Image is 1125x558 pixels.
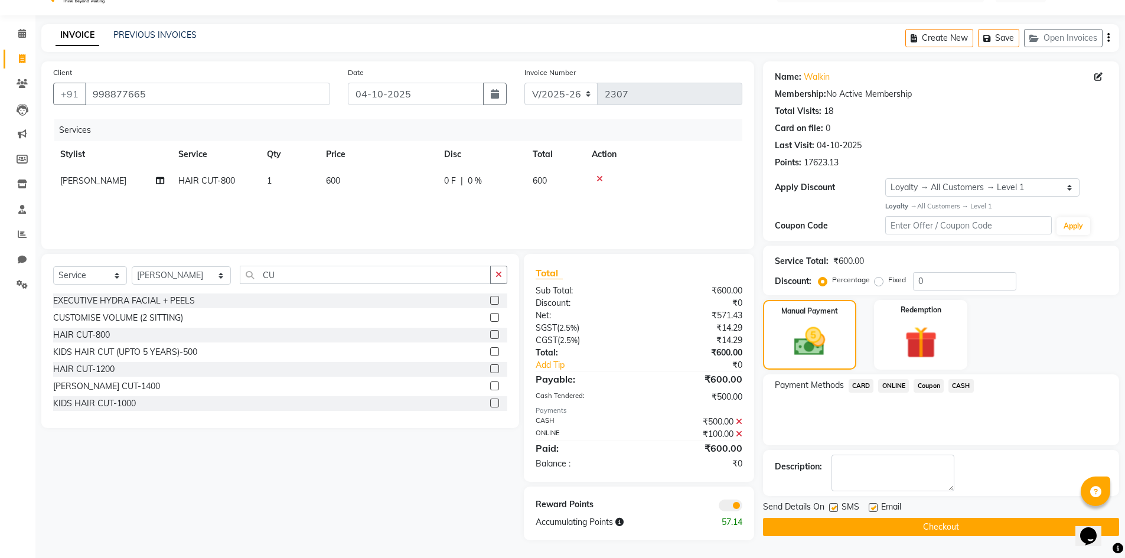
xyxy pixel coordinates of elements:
[53,346,197,358] div: KIDS HAIR CUT (UPTO 5 YEARS)-500
[171,141,260,168] th: Service
[536,406,742,416] div: Payments
[888,275,906,285] label: Fixed
[639,347,751,359] div: ₹600.00
[53,312,183,324] div: CUSTOMISE VOLUME (2 SITTING)
[53,83,86,105] button: +91
[775,105,821,118] div: Total Visits:
[533,175,547,186] span: 600
[53,329,110,341] div: HAIR CUT-800
[833,255,864,267] div: ₹600.00
[881,501,901,515] span: Email
[978,29,1019,47] button: Save
[824,105,833,118] div: 18
[639,297,751,309] div: ₹0
[527,322,639,334] div: ( )
[85,83,330,105] input: Search by Name/Mobile/Email/Code
[763,518,1119,536] button: Checkout
[775,71,801,83] div: Name:
[527,285,639,297] div: Sub Total:
[527,428,639,440] div: ONLINE
[639,309,751,322] div: ₹571.43
[804,156,839,169] div: 17623.13
[444,175,456,187] span: 0 F
[639,441,751,455] div: ₹600.00
[56,25,99,46] a: INVOICE
[775,379,844,391] span: Payment Methods
[658,359,751,371] div: ₹0
[895,322,947,363] img: _gift.svg
[885,216,1052,234] input: Enter Offer / Coupon Code
[775,88,826,100] div: Membership:
[267,175,272,186] span: 1
[639,372,751,386] div: ₹600.00
[560,335,578,345] span: 2.5%
[527,372,639,386] div: Payable:
[763,501,824,515] span: Send Details On
[878,379,909,393] span: ONLINE
[585,141,742,168] th: Action
[527,334,639,347] div: ( )
[695,516,751,528] div: 57.14
[639,428,751,440] div: ₹100.00
[901,305,941,315] label: Redemption
[832,275,870,285] label: Percentage
[527,498,639,511] div: Reward Points
[914,379,944,393] span: Coupon
[527,441,639,455] div: Paid:
[775,122,823,135] div: Card on file:
[775,275,811,288] div: Discount:
[639,285,751,297] div: ₹600.00
[526,141,585,168] th: Total
[775,156,801,169] div: Points:
[53,141,171,168] th: Stylist
[527,297,639,309] div: Discount:
[849,379,874,393] span: CARD
[536,322,557,333] span: SGST
[905,29,973,47] button: Create New
[53,67,72,78] label: Client
[348,67,364,78] label: Date
[775,220,886,232] div: Coupon Code
[54,119,751,141] div: Services
[527,359,657,371] a: Add Tip
[1075,511,1113,546] iframe: chat widget
[826,122,830,135] div: 0
[527,458,639,470] div: Balance :
[60,175,126,186] span: [PERSON_NAME]
[527,516,694,528] div: Accumulating Points
[53,397,136,410] div: KIDS HAIR CUT-1000
[775,255,829,267] div: Service Total:
[639,334,751,347] div: ₹14.29
[1024,29,1103,47] button: Open Invoices
[468,175,482,187] span: 0 %
[319,141,437,168] th: Price
[639,458,751,470] div: ₹0
[240,266,491,284] input: Search or Scan
[326,175,340,186] span: 600
[804,71,830,83] a: Walkin
[524,67,576,78] label: Invoice Number
[775,88,1107,100] div: No Active Membership
[775,461,822,473] div: Description:
[842,501,859,515] span: SMS
[639,322,751,334] div: ₹14.29
[53,380,160,393] div: [PERSON_NAME] CUT-1400
[527,416,639,428] div: CASH
[53,363,115,376] div: HAIR CUT-1200
[53,295,195,307] div: EXECUTIVE HYDRA FACIAL + PEELS
[536,267,563,279] span: Total
[559,323,577,332] span: 2.5%
[527,391,639,403] div: Cash Tendered:
[437,141,526,168] th: Disc
[775,181,886,194] div: Apply Discount
[1056,217,1090,235] button: Apply
[527,309,639,322] div: Net:
[113,30,197,40] a: PREVIOUS INVOICES
[461,175,463,187] span: |
[639,416,751,428] div: ₹500.00
[178,175,235,186] span: HAIR CUT-800
[781,306,838,316] label: Manual Payment
[817,139,862,152] div: 04-10-2025
[260,141,319,168] th: Qty
[536,335,557,345] span: CGST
